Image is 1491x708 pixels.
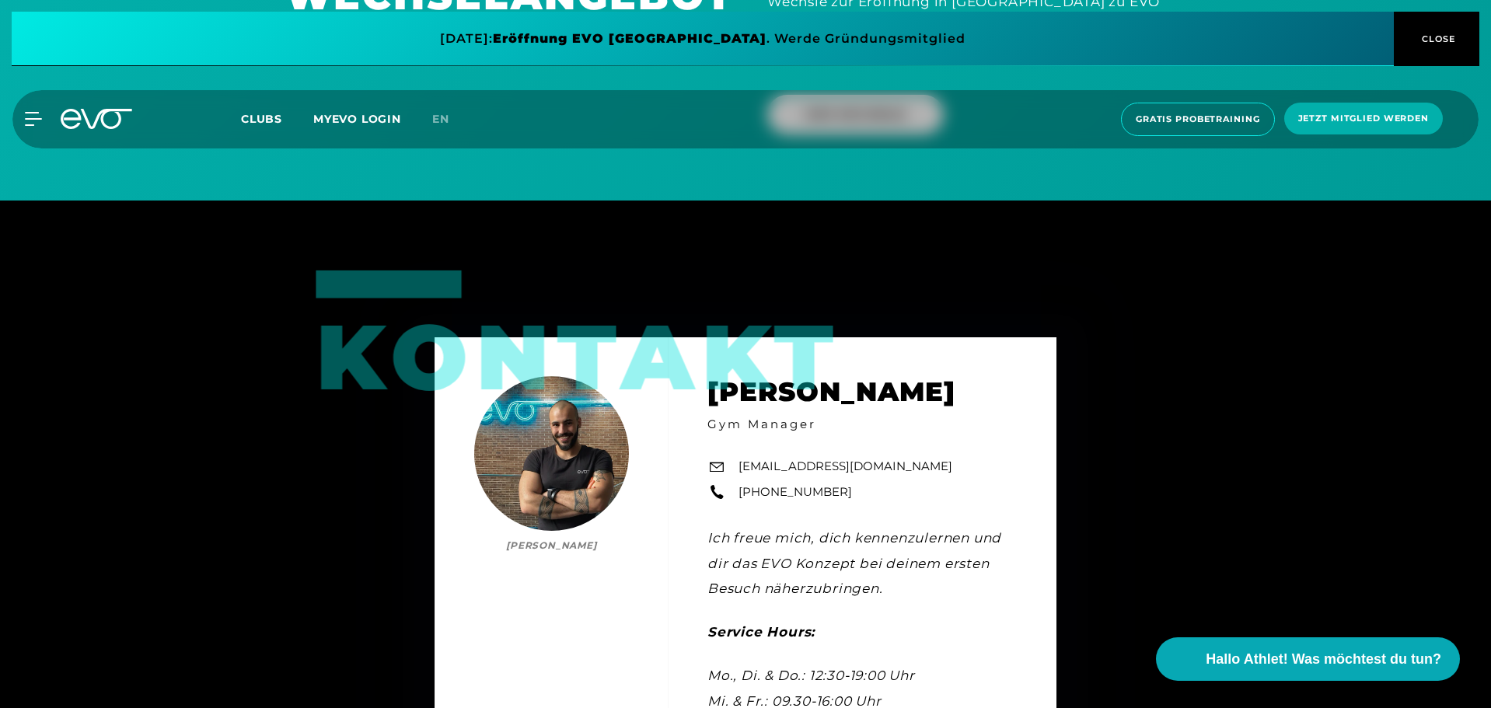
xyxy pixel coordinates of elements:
a: MYEVO LOGIN [313,112,401,126]
button: Hallo Athlet! Was möchtest du tun? [1156,637,1460,681]
span: en [432,112,449,126]
a: Gratis Probetraining [1116,103,1280,136]
button: CLOSE [1394,12,1479,66]
a: [EMAIL_ADDRESS][DOMAIN_NAME] [739,458,952,476]
span: Clubs [241,112,282,126]
a: Clubs [241,111,313,126]
a: [PHONE_NUMBER] [739,483,852,501]
span: Hallo Athlet! Was möchtest du tun? [1206,649,1441,670]
a: Jetzt Mitglied werden [1280,103,1447,136]
a: en [432,110,468,128]
span: Jetzt Mitglied werden [1298,112,1429,125]
span: Gratis Probetraining [1136,113,1260,126]
span: CLOSE [1418,32,1456,46]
